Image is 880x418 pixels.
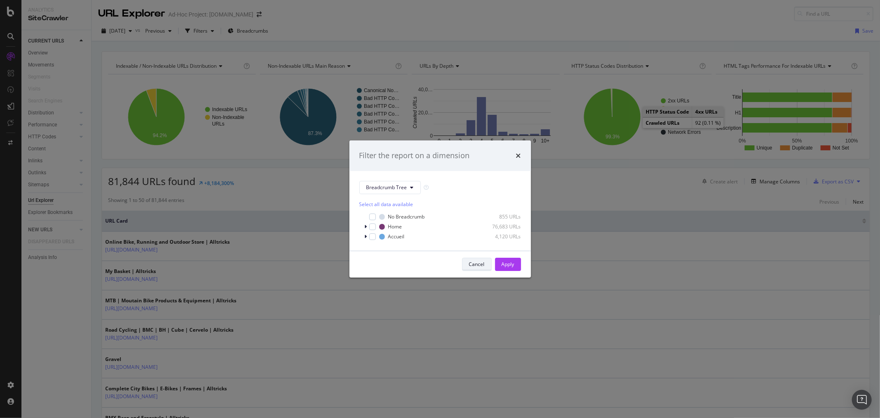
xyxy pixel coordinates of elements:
[359,150,470,161] div: Filter the report on a dimension
[366,184,407,191] span: Breadcrumb Tree
[388,223,402,230] div: Home
[359,201,521,208] div: Select all data available
[469,261,485,268] div: Cancel
[462,258,492,271] button: Cancel
[481,223,521,230] div: 76,683 URLs
[359,181,421,194] button: Breadcrumb Tree
[481,213,521,220] div: 855 URLs
[516,150,521,161] div: times
[349,140,531,278] div: modal
[852,390,872,410] div: Open Intercom Messenger
[495,258,521,271] button: Apply
[388,233,405,240] div: Accueil
[388,213,425,220] div: No Breadcrumb
[502,261,514,268] div: Apply
[481,233,521,240] div: 4,120 URLs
